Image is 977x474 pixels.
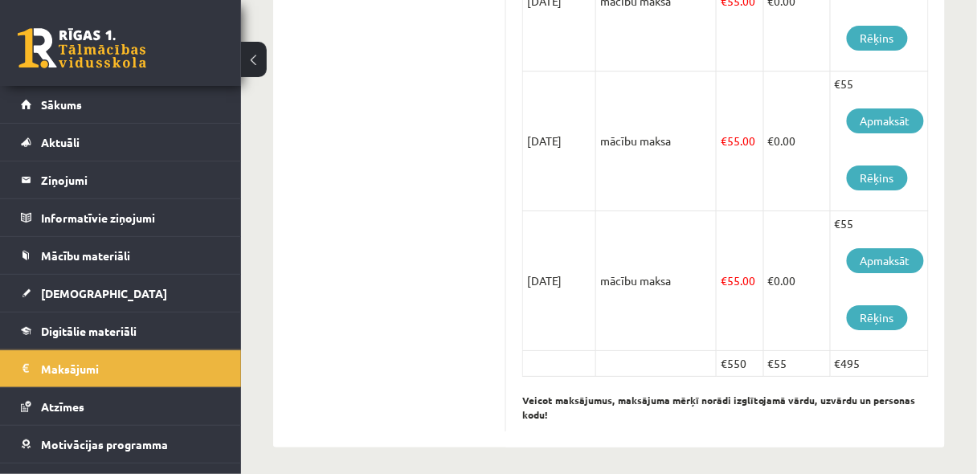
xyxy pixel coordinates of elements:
[41,161,221,198] legend: Ziņojumi
[764,72,831,211] td: 0.00
[768,133,775,148] span: €
[847,108,924,133] a: Apmaksāt
[21,124,221,161] a: Aktuāli
[596,72,717,211] td: mācību maksa
[768,273,775,288] span: €
[847,26,908,51] a: Rēķins
[21,313,221,349] a: Digitālie materiāli
[764,351,831,377] td: €55
[21,426,221,463] a: Motivācijas programma
[41,399,84,414] span: Atzīmes
[523,72,596,211] td: [DATE]
[831,72,929,211] td: €55
[21,350,221,387] a: Maksājumi
[847,165,908,190] a: Rēķins
[18,28,146,68] a: Rīgas 1. Tālmācības vidusskola
[847,305,908,330] a: Rēķins
[831,211,929,351] td: €55
[717,72,764,211] td: 55.00
[522,394,916,421] b: Veicot maksājumus, maksājuma mērķī norādi izglītojamā vārdu, uzvārdu un personas kodu!
[847,248,924,273] a: Apmaksāt
[41,324,137,338] span: Digitālie materiāli
[41,248,130,263] span: Mācību materiāli
[41,286,167,300] span: [DEMOGRAPHIC_DATA]
[596,211,717,351] td: mācību maksa
[717,351,764,377] td: €550
[717,211,764,351] td: 55.00
[721,273,727,288] span: €
[831,351,929,377] td: €495
[41,135,80,149] span: Aktuāli
[21,388,221,425] a: Atzīmes
[41,437,168,452] span: Motivācijas programma
[523,211,596,351] td: [DATE]
[41,350,221,387] legend: Maksājumi
[721,133,727,148] span: €
[21,86,221,123] a: Sākums
[21,237,221,274] a: Mācību materiāli
[764,211,831,351] td: 0.00
[41,199,221,236] legend: Informatīvie ziņojumi
[41,97,82,112] span: Sākums
[21,275,221,312] a: [DEMOGRAPHIC_DATA]
[21,161,221,198] a: Ziņojumi
[21,199,221,236] a: Informatīvie ziņojumi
